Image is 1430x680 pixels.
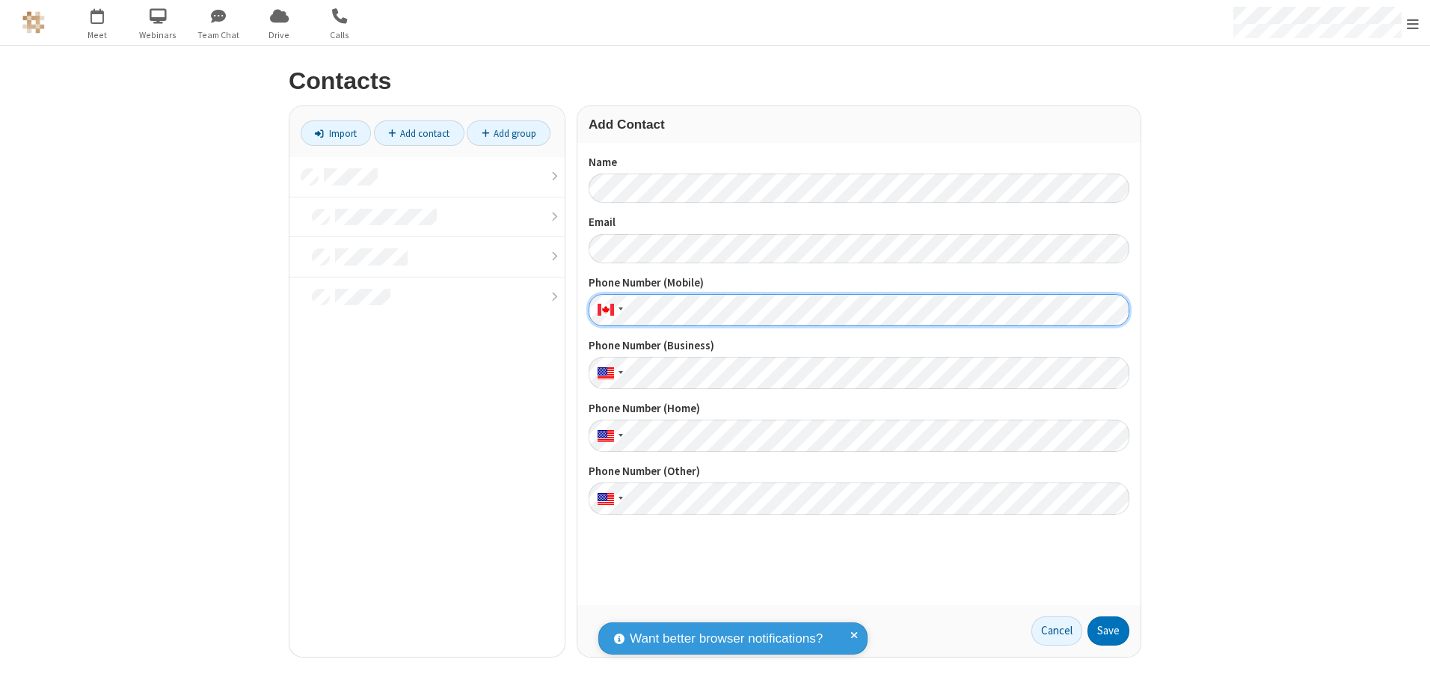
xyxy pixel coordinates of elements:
span: Drive [251,28,307,42]
div: United States: + 1 [589,357,627,389]
a: Cancel [1031,616,1082,646]
label: Name [589,154,1129,171]
h3: Add Contact [589,117,1129,132]
h2: Contacts [289,68,1141,94]
label: Phone Number (Mobile) [589,275,1129,292]
span: Want better browser notifications? [630,629,823,649]
label: Phone Number (Home) [589,400,1129,417]
img: QA Selenium DO NOT DELETE OR CHANGE [22,11,45,34]
div: United States: + 1 [589,483,627,515]
span: Webinars [130,28,186,42]
label: Email [589,214,1129,231]
a: Add group [467,120,550,146]
a: Import [301,120,371,146]
span: Team Chat [191,28,247,42]
span: Calls [312,28,368,42]
div: Canada: + 1 [589,294,627,326]
label: Phone Number (Other) [589,463,1129,480]
button: Save [1087,616,1129,646]
a: Add contact [374,120,464,146]
label: Phone Number (Business) [589,337,1129,355]
div: United States: + 1 [589,420,627,452]
span: Meet [70,28,126,42]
